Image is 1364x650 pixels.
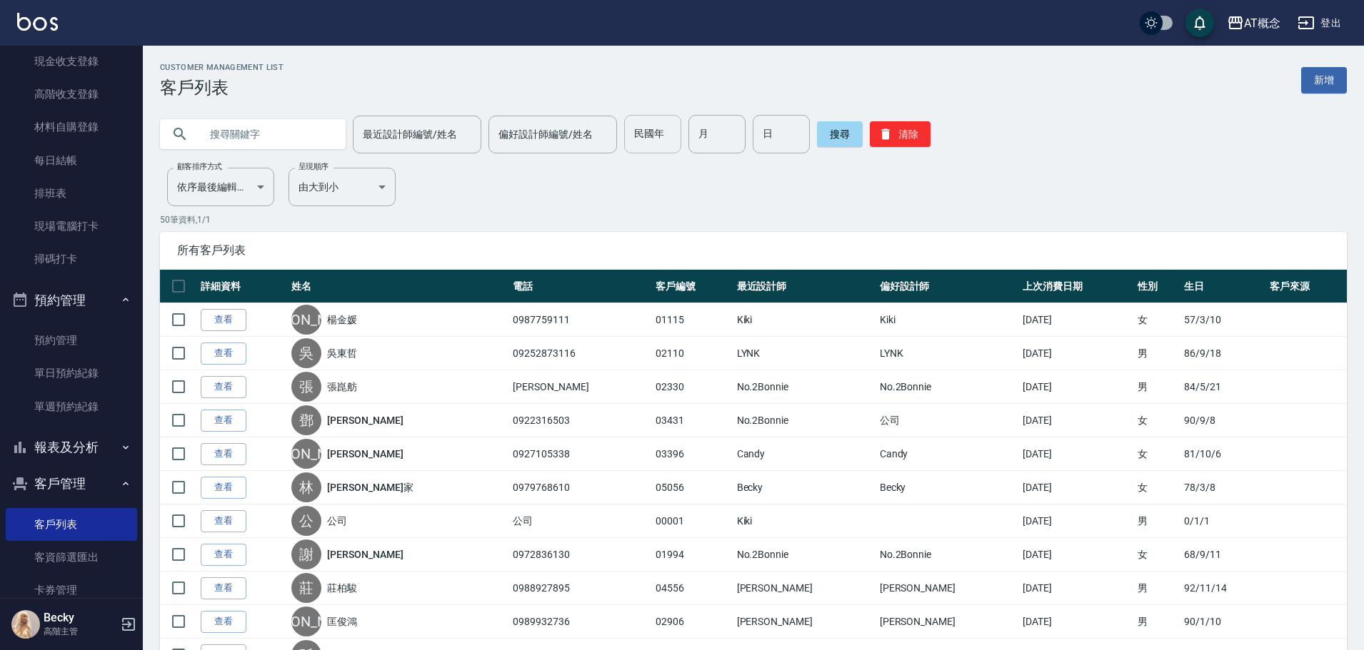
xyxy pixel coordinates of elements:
[291,439,321,469] div: [PERSON_NAME]
[6,111,137,143] a: 材料自購登錄
[733,270,876,303] th: 最近設計師
[288,270,509,303] th: 姓名
[291,338,321,368] div: 吳
[652,572,733,605] td: 04556
[733,572,876,605] td: [PERSON_NAME]
[817,121,863,147] button: 搜尋
[1019,538,1134,572] td: [DATE]
[291,472,321,502] div: 林
[1180,605,1266,639] td: 90/1/10
[201,410,246,432] a: 查看
[1134,303,1180,337] td: 女
[1180,437,1266,471] td: 81/10/6
[733,437,876,471] td: Candy
[1134,404,1180,437] td: 女
[6,574,137,606] a: 卡券管理
[876,404,1019,437] td: 公司
[201,309,246,331] a: 查看
[652,370,733,404] td: 02330
[1180,270,1266,303] th: 生日
[509,605,652,639] td: 0989932736
[6,78,137,111] a: 高階收支登錄
[6,541,137,574] a: 客資篩選匯出
[870,121,931,147] button: 清除
[160,78,284,98] h3: 客戶列表
[201,611,246,633] a: 查看
[177,161,222,172] label: 顧客排序方式
[509,303,652,337] td: 0987759111
[1292,10,1347,36] button: 登出
[876,337,1019,370] td: LYNK
[1019,572,1134,605] td: [DATE]
[6,465,137,502] button: 客戶管理
[1134,370,1180,404] td: 男
[1221,9,1286,38] button: AT概念
[291,573,321,603] div: 莊
[291,405,321,435] div: 鄧
[201,342,246,365] a: 查看
[1266,270,1347,303] th: 客戶來源
[509,538,652,572] td: 0972836130
[1019,337,1134,370] td: [DATE]
[200,115,334,153] input: 搜尋關鍵字
[291,606,321,636] div: [PERSON_NAME]
[299,161,329,172] label: 呈現順序
[327,547,403,562] a: [PERSON_NAME]
[327,514,347,528] a: 公司
[327,413,403,427] a: [PERSON_NAME]
[509,504,652,538] td: 公司
[167,168,274,206] div: 依序最後編輯時間
[509,471,652,504] td: 0979768610
[876,471,1019,504] td: Becky
[1134,504,1180,538] td: 男
[876,605,1019,639] td: [PERSON_NAME]
[509,572,652,605] td: 0988927895
[6,243,137,275] a: 掃碼打卡
[733,504,876,538] td: Kiki
[1180,471,1266,504] td: 78/3/8
[1185,9,1214,37] button: save
[733,337,876,370] td: LYNK
[509,404,652,437] td: 0922316503
[876,370,1019,404] td: No.2Bonnie
[201,477,246,499] a: 查看
[1134,337,1180,370] td: 男
[1244,14,1280,32] div: AT概念
[1134,572,1180,605] td: 男
[1019,404,1134,437] td: [DATE]
[733,404,876,437] td: No.2Bonnie
[1019,270,1134,303] th: 上次消費日期
[733,538,876,572] td: No.2Bonnie
[733,303,876,337] td: Kiki
[1180,303,1266,337] td: 57/3/10
[6,508,137,541] a: 客戶列表
[291,372,321,402] div: 張
[6,357,137,390] a: 單日預約紀錄
[17,13,58,31] img: Logo
[652,270,733,303] th: 客戶編號
[201,544,246,566] a: 查看
[1134,270,1180,303] th: 性別
[44,625,116,638] p: 高階主管
[733,471,876,504] td: Becky
[876,572,1019,605] td: [PERSON_NAME]
[160,213,1347,226] p: 50 筆資料, 1 / 1
[652,605,733,639] td: 02906
[327,581,357,595] a: 莊柏駿
[177,243,1330,258] span: 所有客戶列表
[652,504,733,538] td: 00001
[1019,471,1134,504] td: [DATE]
[327,346,357,360] a: 吳東哲
[6,324,137,357] a: 預約管理
[509,370,652,404] td: [PERSON_NAME]
[1180,370,1266,404] td: 84/5/21
[1134,605,1180,639] td: 男
[327,380,357,394] a: 張崑舫
[652,437,733,471] td: 03396
[1134,538,1180,572] td: 女
[509,270,652,303] th: 電話
[1180,337,1266,370] td: 86/9/18
[1019,370,1134,404] td: [DATE]
[652,538,733,572] td: 01994
[291,506,321,536] div: 公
